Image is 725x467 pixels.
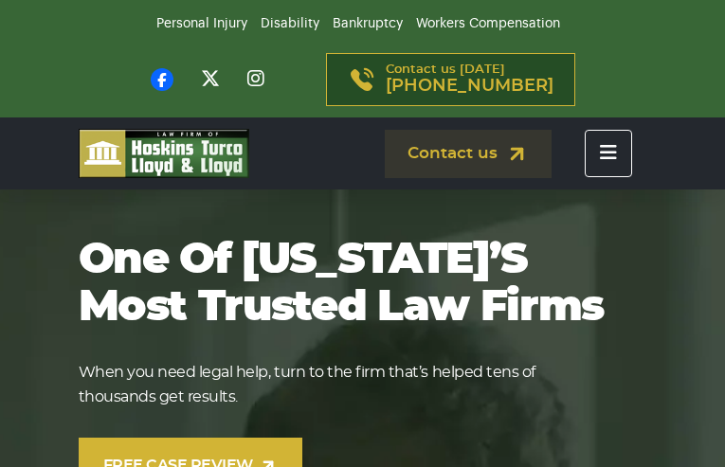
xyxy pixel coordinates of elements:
[386,63,553,96] p: Contact us [DATE]
[326,53,575,106] a: Contact us [DATE][PHONE_NUMBER]
[416,17,560,30] a: Workers Compensation
[79,237,609,332] h1: One of [US_STATE]’s most trusted law firms
[79,360,609,409] p: When you need legal help, turn to the firm that’s helped tens of thousands get results.
[585,130,632,177] button: Toggle navigation
[385,130,552,178] a: Contact us
[79,129,249,178] img: logo
[156,17,247,30] a: Personal Injury
[261,17,319,30] a: Disability
[386,77,553,96] span: [PHONE_NUMBER]
[333,17,403,30] a: Bankruptcy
